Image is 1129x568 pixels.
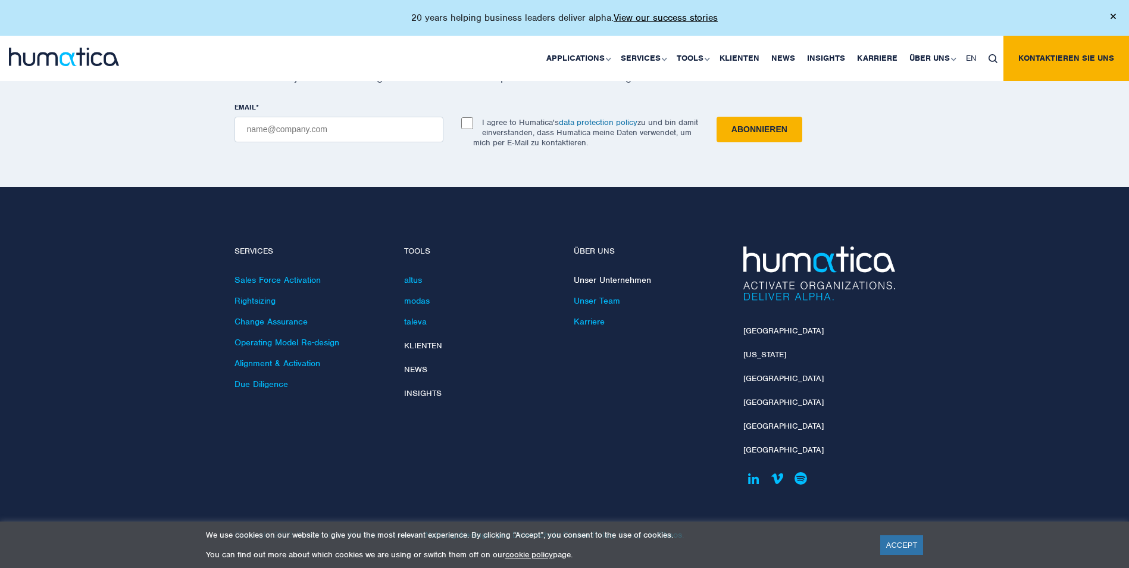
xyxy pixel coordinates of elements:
[404,295,430,306] a: modas
[671,36,714,81] a: Tools
[9,48,119,66] img: logo
[574,316,605,327] a: Karriere
[765,36,801,81] a: News
[574,246,725,257] h4: Über uns
[234,274,321,285] a: Sales Force Activation
[743,373,824,383] a: [GEOGRAPHIC_DATA]
[206,550,865,560] p: You can find out more about which cookies we are using or switch them off on our page.
[989,54,997,63] img: search_icon
[505,550,553,560] a: cookie policy
[234,295,276,306] a: Rightsizing
[743,349,786,360] a: [US_STATE]
[234,337,339,348] a: Operating Model Re-design
[880,535,924,555] a: ACCEPT
[743,421,824,431] a: [GEOGRAPHIC_DATA]
[851,36,903,81] a: Karriere
[234,358,320,369] a: Alignment & Activation
[404,246,556,257] h4: Tools
[404,274,422,285] a: altus
[743,326,824,336] a: [GEOGRAPHIC_DATA]
[714,36,765,81] a: Klienten
[791,469,812,489] a: Humatica on Spotify
[743,469,764,489] a: Humatica on Linkedin
[574,274,651,285] a: Unser Unternehmen
[960,36,983,81] a: EN
[461,117,473,129] input: I agree to Humatica'sdata protection policyzu und bin damit einverstanden, dass Humatica meine Da...
[966,53,977,63] span: EN
[404,316,427,327] a: taleva
[404,341,442,351] a: Klienten
[559,117,637,127] a: data protection policy
[234,379,288,389] a: Due Diligence
[234,117,443,142] input: name@company.com
[767,469,788,489] a: Humatica on Vimeo
[234,316,308,327] a: Change Assurance
[903,36,960,81] a: Über uns
[411,12,718,24] p: 20 years helping business leaders deliver alpha.
[574,295,620,306] a: Unser Team
[206,530,865,540] p: We use cookies on our website to give you the most relevant experience. By clicking “Accept”, you...
[615,36,671,81] a: Services
[743,445,824,455] a: [GEOGRAPHIC_DATA]
[404,388,442,398] a: Insights
[743,246,895,300] img: Humatica
[743,397,824,407] a: [GEOGRAPHIC_DATA]
[234,505,725,540] p: Copyright 2023 © Humatica. All Rights Reserved. . . . Design by .
[234,246,386,257] h4: Services
[717,117,802,142] input: Abonnieren
[1003,36,1129,81] a: Kontaktieren Sie uns
[801,36,851,81] a: Insights
[473,117,698,148] p: I agree to Humatica's zu und bin damit einverstanden, dass Humatica meine Daten verwendet, um mic...
[404,364,427,374] a: News
[614,12,718,24] a: View our success stories
[234,102,256,112] span: EMAIL
[540,36,615,81] a: Applications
